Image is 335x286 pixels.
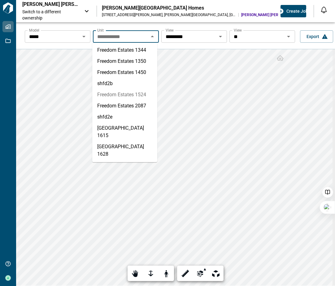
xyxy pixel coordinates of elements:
li: Freedom Estates 1524 [92,89,157,100]
span: Export [307,33,319,40]
button: Close [148,32,157,41]
button: Open [216,32,225,41]
label: View [166,28,174,33]
button: Open [284,32,293,41]
button: Export [300,30,333,43]
li: [GEOGRAPHIC_DATA] 1628 [92,141,157,160]
li: [GEOGRAPHIC_DATA] 1615 [92,123,157,141]
span: [PERSON_NAME] [PERSON_NAME] [241,12,298,17]
li: [GEOGRAPHIC_DATA] 1696 [92,160,157,178]
li: shfd2e [92,111,157,123]
span: Create Job [286,8,308,14]
li: Freedom Estates 2087 [92,100,157,111]
button: Open [80,32,88,41]
li: Freedom Estates 1344 [92,45,157,56]
p: [PERSON_NAME] [PERSON_NAME] [22,1,78,7]
button: Create Job [281,5,306,17]
li: shfd2b [92,78,157,89]
li: Freedom Estates 1450 [92,67,157,78]
label: Unit [97,28,104,33]
button: Open notification feed [319,5,329,15]
div: [STREET_ADDRESS][PERSON_NAME] , [PERSON_NAME][GEOGRAPHIC_DATA] , [GEOGRAPHIC_DATA] [102,12,236,17]
div: [PERSON_NAME][GEOGRAPHIC_DATA] Homes [102,5,298,11]
li: Freedom Estates 1350 [92,56,157,67]
label: Model [29,28,39,33]
span: Switch to a different ownership [22,9,78,21]
label: View [234,28,242,33]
